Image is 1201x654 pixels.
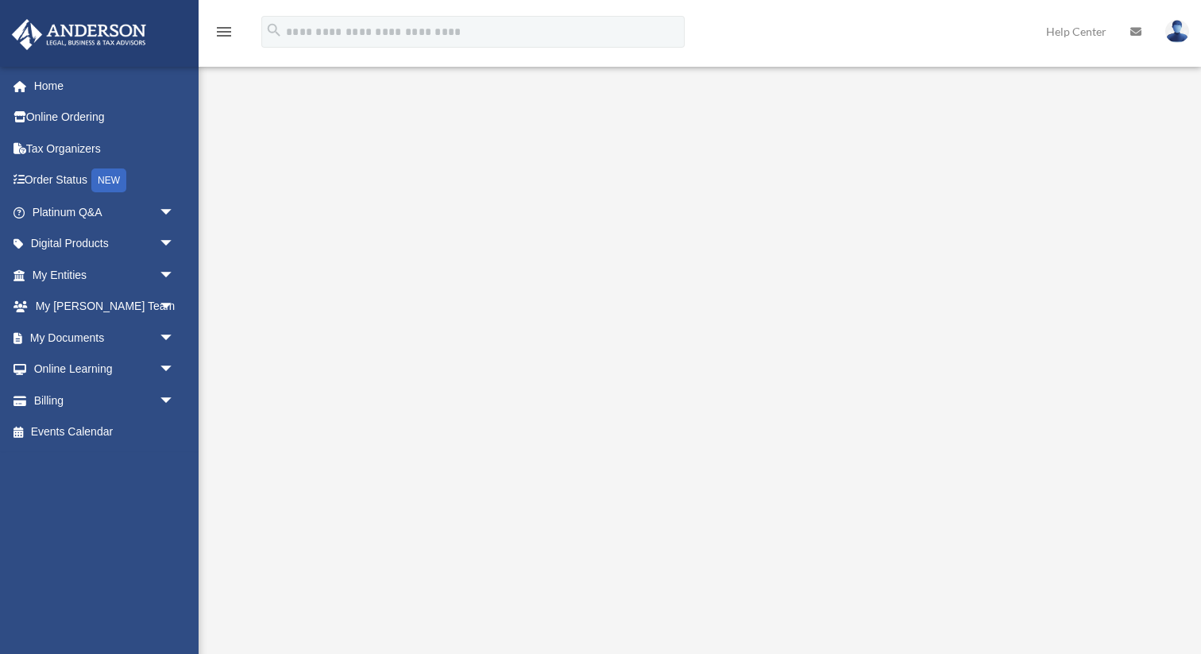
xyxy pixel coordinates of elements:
[7,19,151,50] img: Anderson Advisors Platinum Portal
[214,28,234,41] a: menu
[11,196,199,228] a: Platinum Q&Aarrow_drop_down
[159,228,191,261] span: arrow_drop_down
[159,354,191,386] span: arrow_drop_down
[11,228,199,260] a: Digital Productsarrow_drop_down
[159,385,191,417] span: arrow_drop_down
[159,196,191,229] span: arrow_drop_down
[11,102,199,134] a: Online Ordering
[11,291,199,323] a: My [PERSON_NAME] Teamarrow_drop_down
[11,416,199,448] a: Events Calendar
[11,354,199,385] a: Online Learningarrow_drop_down
[159,291,191,323] span: arrow_drop_down
[11,259,199,291] a: My Entitiesarrow_drop_down
[11,133,199,164] a: Tax Organizers
[269,95,1127,571] iframe: <span data-mce-type="bookmark" style="display: inline-block; width: 0px; overflow: hidden; line-h...
[265,21,283,39] i: search
[11,70,199,102] a: Home
[159,259,191,292] span: arrow_drop_down
[11,322,199,354] a: My Documentsarrow_drop_down
[11,385,199,416] a: Billingarrow_drop_down
[1165,20,1189,43] img: User Pic
[11,164,199,197] a: Order StatusNEW
[214,22,234,41] i: menu
[91,168,126,192] div: NEW
[159,322,191,354] span: arrow_drop_down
